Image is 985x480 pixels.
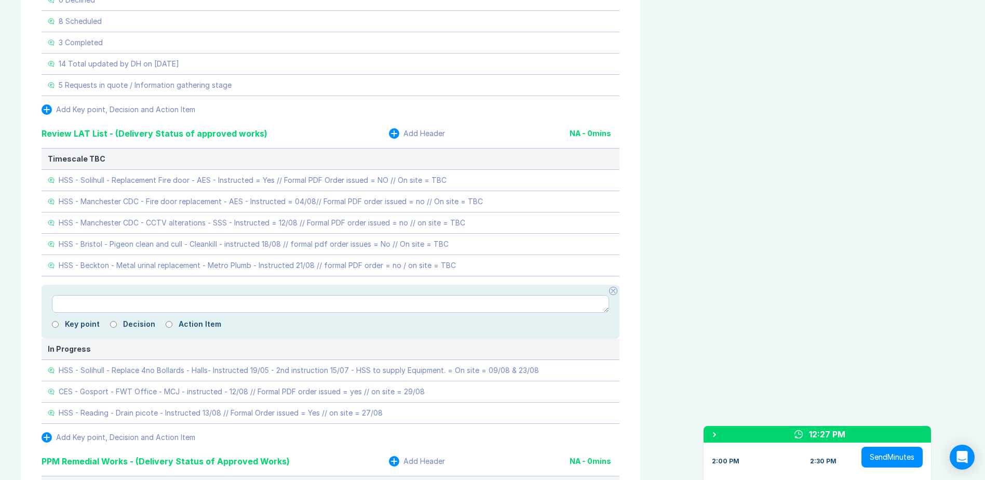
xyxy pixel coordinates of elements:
[59,60,179,68] div: 14 Total updated by DH on [DATE]
[389,128,445,139] button: Add Header
[59,240,449,248] div: HSS - Bristol - Pigeon clean and cull - Cleankill - instructed 18/08 // formal pdf order issues =...
[810,457,836,465] div: 2:30 PM
[42,127,267,140] div: Review LAT List - (Delivery Status of approved works)
[712,457,739,465] div: 2:00 PM
[48,345,613,353] div: In Progress
[389,456,445,466] button: Add Header
[123,320,155,328] label: Decision
[950,445,975,470] div: Open Intercom Messenger
[179,320,221,328] label: Action Item
[59,81,232,89] div: 5 Requests in quote / Information gathering stage
[59,388,425,396] div: CES - Gosport - FWT Office - MCJ - instructed - 12/08 // Formal PDF order issued = yes // on site...
[59,17,102,25] div: 8 Scheduled
[48,155,613,163] div: Timescale TBC
[59,197,483,206] div: HSS - Manchester CDC - Fire door replacement - AES - Instructed = 04/08// Formal PDF order issued...
[65,320,100,328] label: Key point
[42,455,290,468] div: PPM Remedial Works - (Delivery Status of Approved Works)
[59,261,456,270] div: HSS - Beckton - Metal urinal replacement - Metro Plumb - Instructed 21/08 // formal PDF order = n...
[809,428,845,441] div: 12:27 PM
[59,38,103,47] div: 3 Completed
[42,104,195,115] button: Add Key point, Decision and Action Item
[56,433,195,442] div: Add Key point, Decision and Action Item
[570,129,619,138] div: NA - 0 mins
[59,366,539,375] div: HSS - Solihull - Replace 4no Bollards - Halls- Instructed 19/05 - 2nd instruction 15/07 - HSS to ...
[403,457,445,465] div: Add Header
[570,457,619,465] div: NA - 0 mins
[403,129,445,138] div: Add Header
[56,105,195,114] div: Add Key point, Decision and Action Item
[59,409,383,417] div: HSS - Reading - Drain picote - Instructed 13/08 // Formal Order issued = Yes // on site = 27/08
[42,432,195,443] button: Add Key point, Decision and Action Item
[59,219,465,227] div: HSS - Manchester CDC - CCTV alterations - SSS - Instructed = 12/08 // Formal PDF order issued = n...
[59,176,447,184] div: HSS - Solihull - Replacement Fire door - AES - Instructed = Yes // Formal PDF Order issued = NO /...
[861,447,923,468] button: SendMinutes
